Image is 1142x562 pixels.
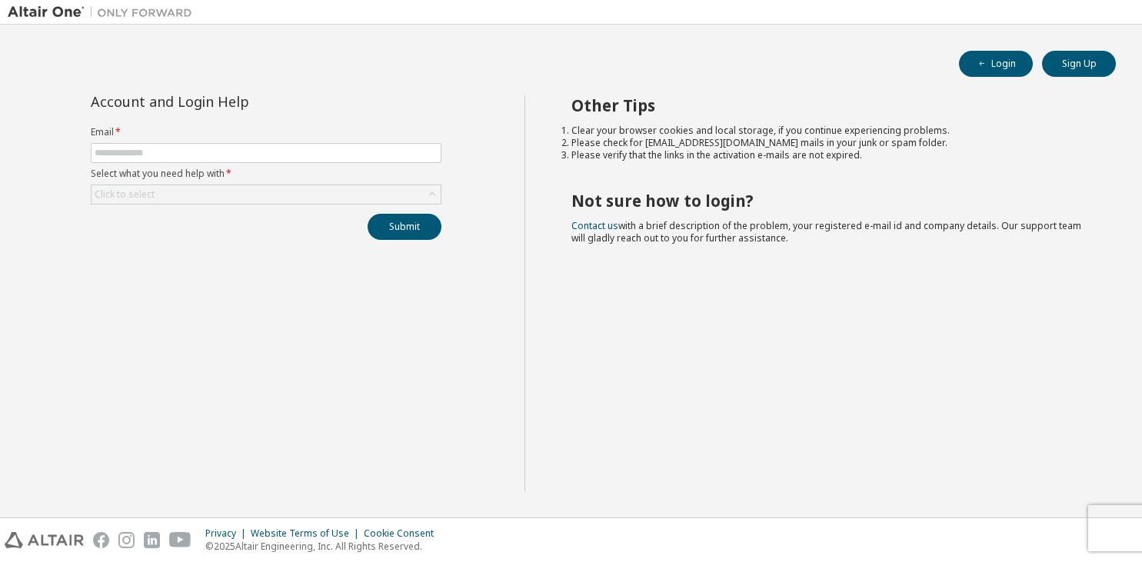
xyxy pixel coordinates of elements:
[118,532,135,548] img: instagram.svg
[8,5,200,20] img: Altair One
[92,185,441,204] div: Click to select
[95,188,155,201] div: Click to select
[205,527,251,540] div: Privacy
[5,532,84,548] img: altair_logo.svg
[93,532,109,548] img: facebook.svg
[251,527,364,540] div: Website Terms of Use
[144,532,160,548] img: linkedin.svg
[571,219,618,232] a: Contact us
[1042,51,1116,77] button: Sign Up
[169,532,191,548] img: youtube.svg
[571,125,1088,137] li: Clear your browser cookies and local storage, if you continue experiencing problems.
[368,214,441,240] button: Submit
[959,51,1033,77] button: Login
[91,95,371,108] div: Account and Login Help
[91,126,441,138] label: Email
[571,95,1088,115] h2: Other Tips
[571,191,1088,211] h2: Not sure how to login?
[91,168,441,180] label: Select what you need help with
[571,219,1081,244] span: with a brief description of the problem, your registered e-mail id and company details. Our suppo...
[571,137,1088,149] li: Please check for [EMAIL_ADDRESS][DOMAIN_NAME] mails in your junk or spam folder.
[364,527,443,540] div: Cookie Consent
[205,540,443,553] p: © 2025 Altair Engineering, Inc. All Rights Reserved.
[571,149,1088,161] li: Please verify that the links in the activation e-mails are not expired.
